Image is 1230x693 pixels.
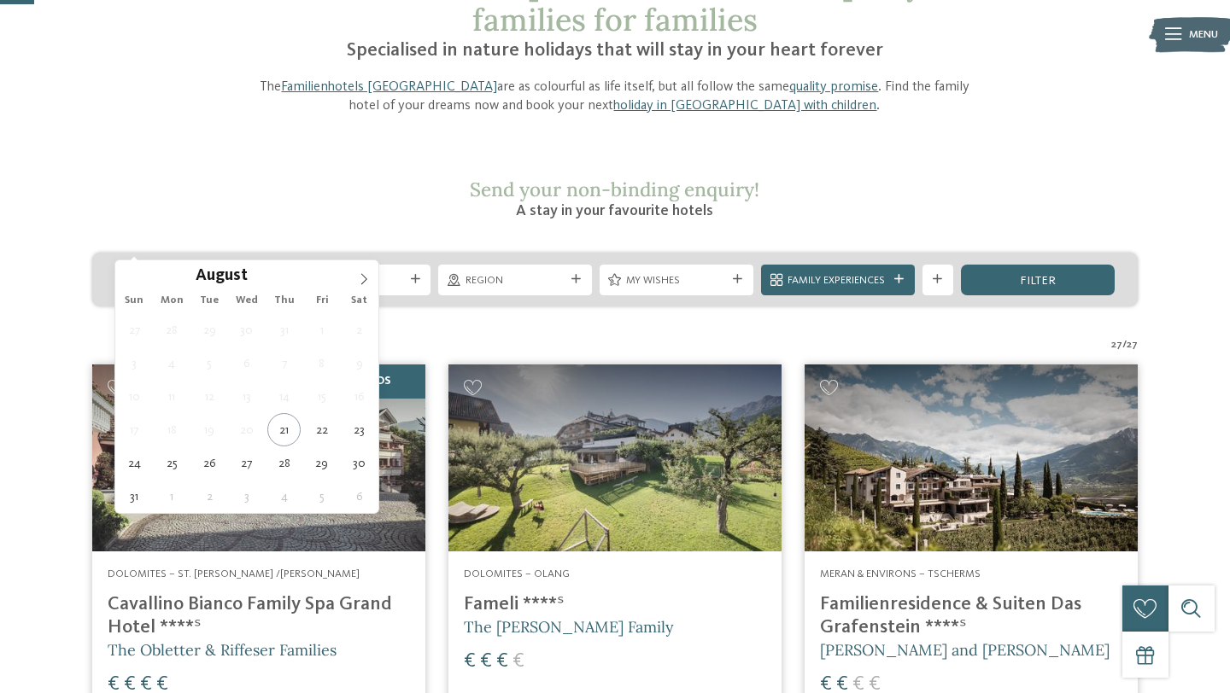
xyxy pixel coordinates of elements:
span: € [512,651,524,672]
span: August [196,269,248,285]
span: August 15, 2025 [305,380,338,413]
span: August 3, 2025 [118,346,151,380]
img: Looking for family hotels? Find the best ones here! [448,364,782,551]
span: September 5, 2025 [305,480,338,513]
span: August 5, 2025 [193,346,226,380]
span: August 27, 2025 [230,446,263,480]
span: August 9, 2025 [343,346,376,380]
span: [PERSON_NAME] and [PERSON_NAME] [820,640,1110,660]
span: August 29, 2025 [305,446,338,480]
span: The [PERSON_NAME] Family [464,617,674,637]
span: August 4, 2025 [155,346,189,380]
img: Looking for family hotels? Find the best ones here! [805,364,1138,551]
span: July 29, 2025 [193,313,226,346]
span: Region [466,273,565,288]
span: Wed [228,295,266,306]
span: € [464,651,476,672]
span: August 2, 2025 [343,313,376,346]
span: My wishes [626,273,726,288]
span: The Obletter & Riffeser Families [108,640,337,660]
span: August 30, 2025 [343,446,376,480]
span: August 12, 2025 [193,380,226,413]
span: Dolomites – Olang [464,568,570,579]
span: August 16, 2025 [343,380,376,413]
span: Fri [303,295,341,306]
span: Thu [266,295,303,306]
span: August 25, 2025 [155,446,189,480]
span: Mon [153,295,190,306]
span: August 13, 2025 [230,380,263,413]
span: August 28, 2025 [267,446,301,480]
a: holiday in [GEOGRAPHIC_DATA] with children [613,99,876,113]
p: The are as colourful as life itself, but all follow the same . Find the family hotel of your drea... [249,78,981,116]
span: September 3, 2025 [230,480,263,513]
h4: Familienresidence & Suiten Das Grafenstein ****ˢ [820,593,1122,639]
span: September 1, 2025 [155,480,189,513]
span: August 31, 2025 [118,480,151,513]
span: August 23, 2025 [343,413,376,446]
span: € [480,651,492,672]
span: August 11, 2025 [155,380,189,413]
span: Tue [190,295,228,306]
span: July 30, 2025 [230,313,263,346]
span: Dolomites – St. [PERSON_NAME] /[PERSON_NAME] [108,568,360,579]
span: Specialised in nature holidays that will stay in your heart forever [347,41,883,60]
span: August 10, 2025 [118,380,151,413]
span: August 22, 2025 [305,413,338,446]
span: August 26, 2025 [193,446,226,480]
span: August 6, 2025 [230,346,263,380]
span: August 14, 2025 [267,380,301,413]
img: Family Spa Grand Hotel Cavallino Bianco ****ˢ [92,364,425,551]
span: August 18, 2025 [155,413,189,446]
span: filter [1020,275,1056,287]
span: A stay in your favourite hotels [516,203,713,218]
span: / [1122,337,1127,352]
span: Sun [115,295,153,306]
span: 27 [1127,337,1138,352]
span: August 17, 2025 [118,413,151,446]
span: 27 [1111,337,1122,352]
span: August 19, 2025 [193,413,226,446]
span: August 8, 2025 [305,346,338,380]
span: July 31, 2025 [267,313,301,346]
span: August 1, 2025 [305,313,338,346]
span: August 20, 2025 [230,413,263,446]
span: September 6, 2025 [343,480,376,513]
span: Sat [341,295,378,306]
span: Meran & Environs – Tscherms [820,568,981,579]
span: Family Experiences [788,273,887,288]
span: August 24, 2025 [118,446,151,480]
input: Year [248,266,304,284]
span: July 28, 2025 [155,313,189,346]
span: August 7, 2025 [267,346,301,380]
a: Familienhotels [GEOGRAPHIC_DATA] [281,80,497,94]
span: September 4, 2025 [267,480,301,513]
a: quality promise [789,80,878,94]
span: August 21, 2025 [267,413,301,446]
span: July 27, 2025 [118,313,151,346]
span: September 2, 2025 [193,480,226,513]
span: € [496,651,508,672]
h4: Cavallino Bianco Family Spa Grand Hotel ****ˢ [108,593,410,639]
span: Send your non-binding enquiry! [470,177,759,201]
